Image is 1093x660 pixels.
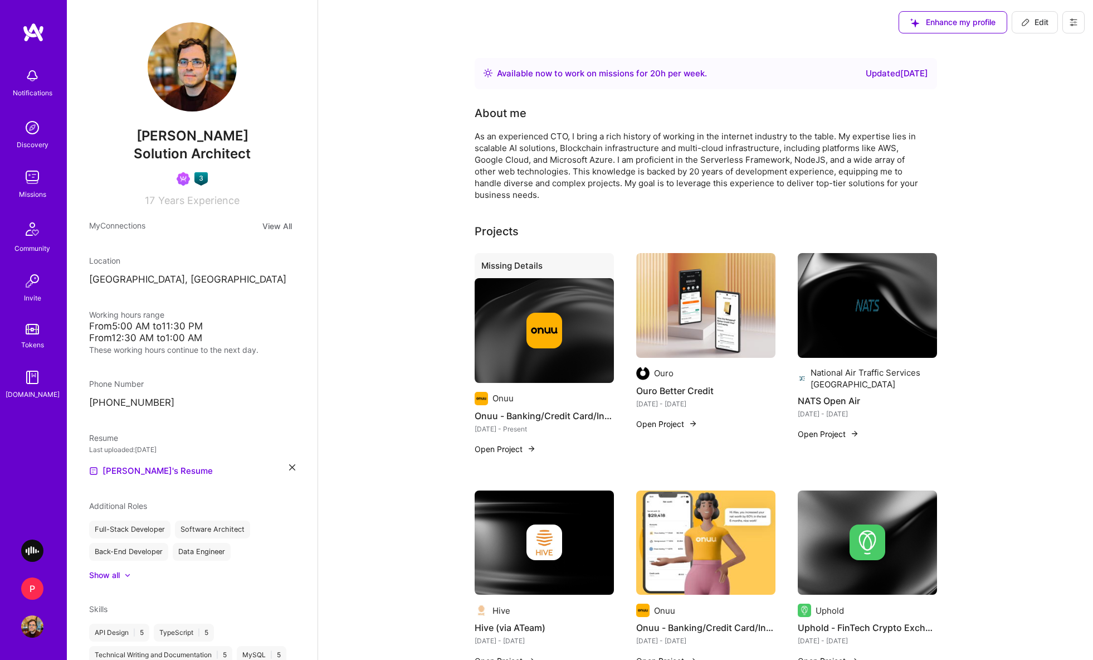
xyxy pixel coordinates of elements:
[527,444,536,453] img: arrow-right
[636,604,650,617] img: Company logo
[134,145,251,162] span: Solution Architect
[798,253,937,358] img: cover
[259,220,295,232] button: View All
[798,394,937,408] h4: NATS Open Air
[475,423,614,435] div: [DATE] - Present
[484,69,492,77] img: Availability
[689,419,697,428] img: arrow-right
[21,65,43,87] img: bell
[89,396,295,410] p: [PHONE_NUMBER]
[1012,11,1058,33] button: Edit
[475,443,536,455] button: Open Project
[18,540,46,562] a: AI Trader: AI Trading Platform
[798,428,859,440] button: Open Project
[18,577,46,600] a: P
[154,624,214,642] div: TypeScript 5
[216,651,218,659] span: |
[475,409,614,423] h4: Onuu - Banking/Credit Card/Insurance B2C app
[89,128,295,144] span: [PERSON_NAME]
[89,332,295,344] div: From 12:30 AM to 1:00 AM
[17,139,48,151] div: Discovery
[21,339,44,351] div: Tokens
[89,570,120,581] div: Show all
[636,418,697,430] button: Open Project
[18,615,46,638] a: User Avatar
[910,18,919,27] i: icon SuggestedTeams
[89,321,295,332] div: From 5:00 AM to 11:30 PM
[89,467,98,475] img: Resume
[175,521,250,538] div: Software Architect
[21,577,43,600] div: P
[475,278,614,383] img: cover
[14,242,50,254] div: Community
[13,87,52,99] div: Notifications
[850,525,885,560] img: Company logo
[89,444,295,455] div: Last uploaded: [DATE]
[526,313,562,348] img: Company logo
[811,367,937,390] div: National Air Traffic Services [GEOGRAPHIC_DATA]
[492,605,510,617] div: Hive
[22,22,45,42] img: logo
[89,604,108,614] span: Skills
[636,398,775,410] div: [DATE] - [DATE]
[1021,17,1048,28] span: Edit
[89,273,295,287] p: [GEOGRAPHIC_DATA], [GEOGRAPHIC_DATA]
[475,604,488,617] img: Company logo
[270,651,272,659] span: |
[133,628,135,637] span: |
[850,288,885,323] img: Company logo
[21,366,43,389] img: guide book
[89,255,295,266] div: Location
[654,367,674,379] div: Ouro
[89,220,145,232] span: My Connections
[475,635,614,647] div: [DATE] - [DATE]
[89,310,164,319] span: Working hours range
[497,67,707,80] div: Available now to work on missions for h per week .
[19,188,46,200] div: Missions
[173,543,231,561] div: Data Engineer
[89,433,118,443] span: Resume
[26,324,39,334] img: tokens
[798,408,937,420] div: [DATE] - [DATE]
[148,22,237,111] img: User Avatar
[866,67,928,80] div: Updated [DATE]
[650,68,661,79] span: 20
[21,166,43,188] img: teamwork
[89,501,147,511] span: Additional Roles
[89,521,170,538] div: Full-Stack Developer
[177,172,190,186] img: Been on Mission
[89,379,144,389] span: Phone Number
[6,389,60,400] div: [DOMAIN_NAME]
[798,372,806,385] img: Company logo
[475,620,614,635] h4: Hive (via ATeam)
[636,491,775,595] img: Onuu - Banking/Credit Card/Insurance B2C app
[492,392,514,404] div: Onuu
[798,635,937,647] div: [DATE] - [DATE]
[636,635,775,647] div: [DATE] - [DATE]
[198,628,200,637] span: |
[475,130,920,201] div: As an experienced CTO, I bring a rich history of working in the internet industry to the table. M...
[526,525,562,560] img: Company logo
[654,605,675,617] div: Onuu
[21,615,43,638] img: User Avatar
[798,491,937,595] img: cover
[816,605,844,617] div: Uphold
[475,491,614,595] img: cover
[910,17,996,28] span: Enhance my profile
[636,384,775,398] h4: Ouro Better Credit
[636,620,775,635] h4: Onuu - Banking/Credit Card/Insurance B2C app
[158,195,240,206] span: Years Experience
[89,464,213,478] a: [PERSON_NAME]'s Resume
[19,216,46,242] img: Community
[636,253,775,358] img: Ouro Better Credit
[475,392,488,405] img: Company logo
[798,604,811,617] img: Company logo
[145,195,155,206] span: 17
[89,543,168,561] div: Back-End Developer
[798,620,937,635] h4: Uphold - FinTech Crypto Exchange
[475,105,526,122] div: About me
[289,464,295,470] i: icon Close
[899,11,1007,33] button: Enhance my profile
[636,367,650,380] img: Company logo
[475,223,519,240] div: Projects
